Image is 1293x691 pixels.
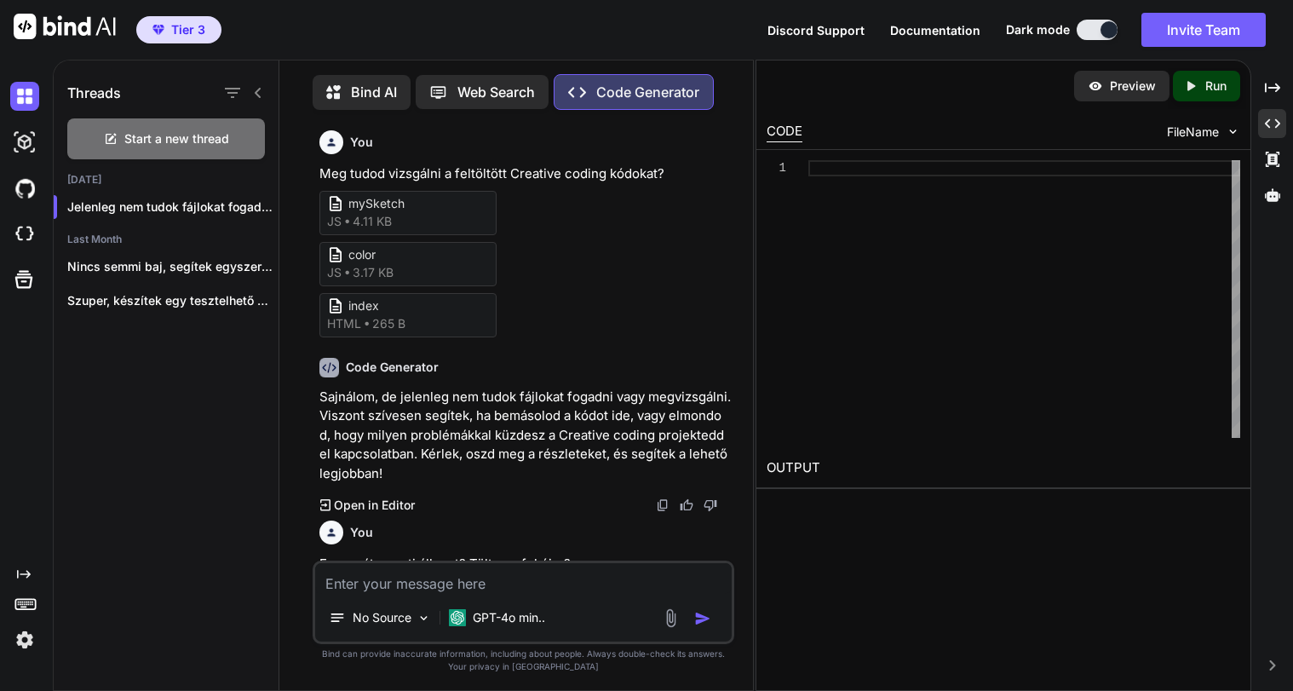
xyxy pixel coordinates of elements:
[54,233,279,246] h2: Last Month
[348,246,485,264] span: color
[346,359,439,376] h6: Code Generator
[890,23,980,37] span: Documentation
[319,164,731,184] p: Meg tudod vizsgálni a feltöltött Creative coding kódokat?
[890,21,980,39] button: Documentation
[1006,21,1070,38] span: Dark mode
[152,25,164,35] img: premium
[372,315,405,332] span: 265 B
[473,609,545,626] p: GPT-4o min..
[124,130,229,147] span: Start a new thread
[327,315,361,332] span: html
[319,388,731,484] p: Sajnálom, de jelenleg nem tudok fájlokat fogadni vagy megvizsgálni. Viszont szívesen segítek, ha ...
[704,498,717,512] img: dislike
[67,199,279,216] p: Jelenleg nem tudok fájlokat fogadni vagy...
[348,297,485,315] span: index
[1167,124,1219,141] span: FileName
[1141,13,1266,47] button: Invite Team
[348,195,485,213] span: mySketch
[694,610,711,627] img: icon
[67,258,279,275] p: Nincs semmi baj, segítek egyszerűen megérthető módon....
[767,23,865,37] span: Discord Support
[353,213,392,230] span: 4.11 KB
[171,21,205,38] span: Tier 3
[10,174,39,203] img: githubDark
[596,82,699,102] p: Code Generator
[656,498,669,512] img: copy
[680,498,693,512] img: like
[327,264,342,281] span: js
[136,16,221,43] button: premiumTier 3
[10,220,39,249] img: cloudideIcon
[334,497,415,514] p: Open in Editor
[319,555,731,574] p: Ez egy átmeneti állapot? Töltsem fel újra?
[1110,78,1156,95] p: Preview
[10,625,39,654] img: settings
[1088,78,1103,94] img: preview
[10,128,39,157] img: darkAi-studio
[767,122,802,142] div: CODE
[353,264,394,281] span: 3.17 KB
[1226,124,1240,139] img: chevron down
[351,82,397,102] p: Bind AI
[767,160,786,176] div: 1
[67,292,279,309] p: Szuper, készítek egy tesztelhető MVP-t az Időkapszula...
[417,611,431,625] img: Pick Models
[67,83,121,103] h1: Threads
[449,609,466,626] img: GPT-4o mini
[350,134,373,151] h6: You
[457,82,535,102] p: Web Search
[54,173,279,187] h2: [DATE]
[327,213,342,230] span: js
[313,648,734,673] p: Bind can provide inaccurate information, including about people. Always double-check its answers....
[14,14,116,39] img: Bind AI
[767,21,865,39] button: Discord Support
[10,82,39,111] img: darkChat
[1205,78,1227,95] p: Run
[350,524,373,541] h6: You
[353,609,411,626] p: No Source
[661,608,681,628] img: attachment
[756,448,1250,488] h2: OUTPUT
